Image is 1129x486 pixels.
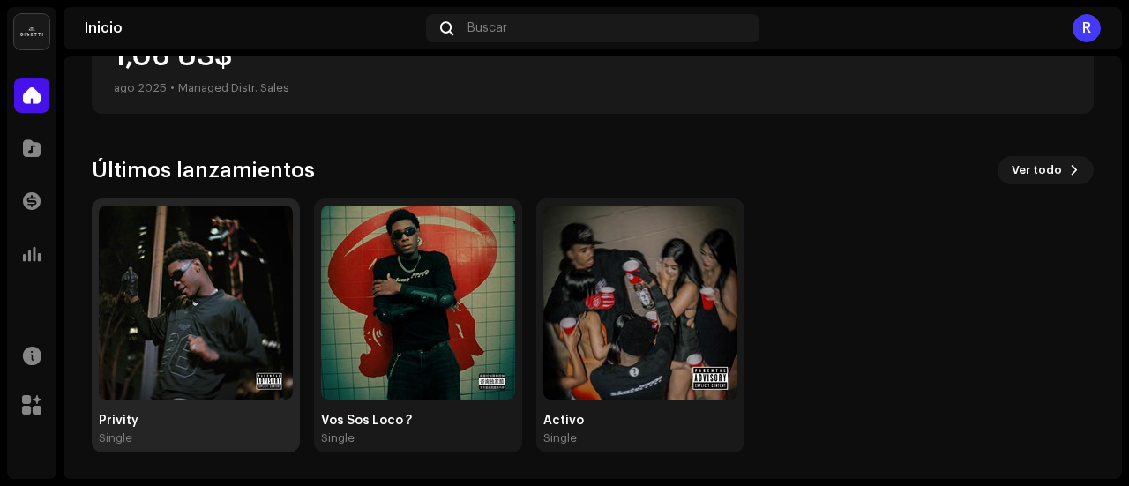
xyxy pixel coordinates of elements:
div: R [1073,14,1101,42]
div: • [170,78,175,99]
div: Managed Distr. Sales [178,78,289,99]
div: Activo [543,414,737,428]
div: Vos Sos Loco ? [321,414,515,428]
img: 02a7c2d3-3c89-4098-b12f-2ff2945c95ee [14,14,49,49]
div: Single [543,431,577,445]
div: Single [321,431,355,445]
button: Ver todo [998,156,1094,184]
h3: Últimos lanzamientos [92,156,315,184]
div: Privity [99,414,293,428]
re-o-card-value: Último estado de cuenta [92,3,1094,114]
div: Inicio [85,21,419,35]
div: Single [99,431,132,445]
span: Ver todo [1012,153,1062,188]
div: ago 2025 [114,78,167,99]
span: Buscar [467,21,507,35]
img: ec91006e-8030-45ed-b7b1-ef51bce37dc0 [321,206,515,400]
img: 2ba8aafa-b6cf-4afb-a414-ae7366622d1f [543,206,737,400]
img: c8bb0ae0-e2e3-4dca-bcad-5ef420c11f32 [99,206,293,400]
